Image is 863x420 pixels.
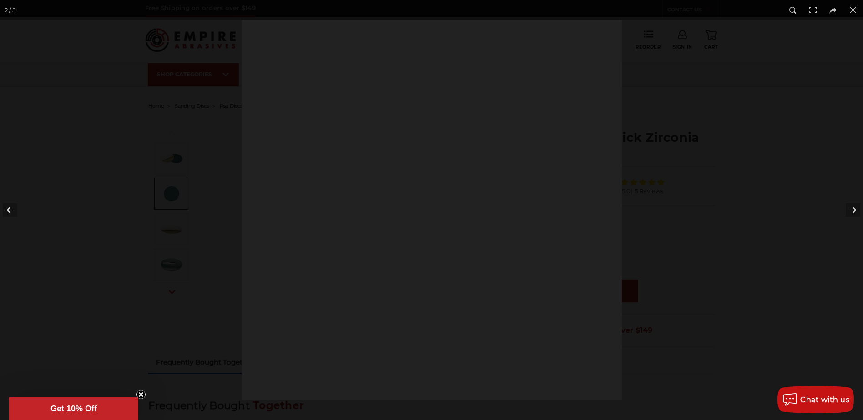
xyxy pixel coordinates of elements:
button: Chat with us [777,386,854,413]
span: Chat with us [800,395,849,404]
div: Get 10% OffClose teaser [9,397,138,420]
button: Close teaser [136,390,146,399]
button: Next (arrow right) [831,187,863,233]
span: Get 10% Off [50,404,97,413]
